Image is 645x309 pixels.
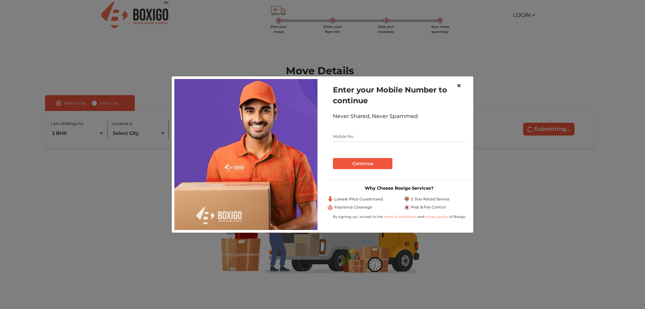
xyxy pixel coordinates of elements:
h3: Why Choose Boxigo Services? [328,186,471,191]
button: Close [451,76,467,95]
a: terms & conditions [384,215,418,219]
h1: Enter your Mobile Number to continue [333,84,465,106]
span: Pest & Fire Control [411,204,446,210]
a: privacy policy [424,215,449,219]
span: Insurance Coverage [334,204,372,210]
input: Mobile No [333,131,465,142]
div: Never Shared, Never Spammed [333,112,465,120]
img: relocation-img [174,79,317,230]
button: Continue [333,158,392,169]
span: 5 Star Rated Service [411,196,449,202]
span: × [457,81,461,90]
span: Lowest Price Guaranteed [334,196,383,202]
div: By signing up I accept to the and of Boxigo [328,214,471,219]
